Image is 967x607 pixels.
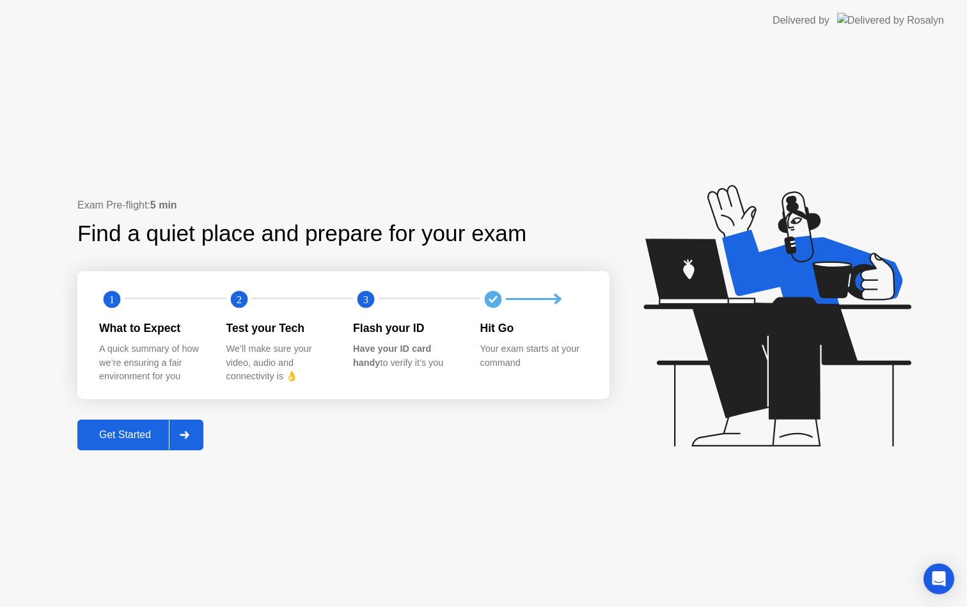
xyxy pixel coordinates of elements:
b: 5 min [150,200,177,210]
div: Delivered by [773,13,829,28]
b: Have your ID card handy [353,343,431,368]
div: Open Intercom Messenger [924,564,954,594]
div: A quick summary of how we’re ensuring a fair environment for you [99,342,206,384]
div: Get Started [81,429,169,441]
div: Your exam starts at your command [480,342,587,370]
div: We’ll make sure your video, audio and connectivity is 👌 [226,342,333,384]
text: 1 [109,293,114,305]
button: Get Started [77,420,203,450]
text: 3 [363,293,368,305]
div: What to Expect [99,320,206,336]
img: Delivered by Rosalyn [837,13,944,28]
div: Find a quiet place and prepare for your exam [77,217,528,251]
div: Test your Tech [226,320,333,336]
div: Hit Go [480,320,587,336]
div: Exam Pre-flight: [77,198,609,213]
div: to verify it’s you [353,342,460,370]
div: Flash your ID [353,320,460,336]
text: 2 [236,293,241,305]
